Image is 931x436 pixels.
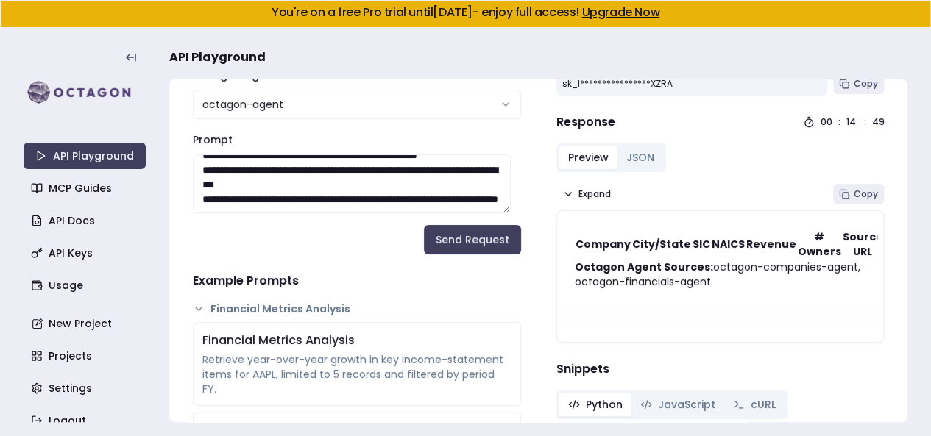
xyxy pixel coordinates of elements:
[872,116,884,128] div: 49
[833,184,884,204] button: Copy
[556,360,885,378] h4: Snippets
[581,4,659,21] a: Upgrade Now
[821,116,832,128] div: 00
[833,74,884,94] button: Copy
[842,229,884,260] th: Source URL
[864,116,866,128] div: :
[25,240,147,266] a: API Keys
[575,260,713,274] strong: Octagon Agent Sources:
[193,132,233,147] label: Prompt
[658,397,715,412] span: JavaScript
[25,310,147,337] a: New Project
[556,113,615,131] h4: Response
[202,352,511,396] div: Retrieve year-over-year growth in key income-statement items for AAPL, limited to 5 records and f...
[25,343,147,369] a: Projects
[202,332,511,349] div: Financial Metrics Analysis
[13,7,918,18] h5: You're on a free Pro trial until [DATE] - enjoy full access!
[711,229,746,260] th: NAICS
[692,229,711,260] th: SIC
[575,260,866,289] p: octagon-companies-agent, octagon-financials-agent
[617,146,663,169] button: JSON
[846,116,858,128] div: 14
[854,78,878,90] span: Copy
[838,116,840,128] div: :
[556,184,617,204] button: Expand
[559,146,617,169] button: Preview
[575,229,631,260] th: Company
[24,78,146,107] img: logo-rect-yK7x_WSZ.svg
[193,301,521,316] button: Financial Metrics Analysis
[24,143,146,169] a: API Playground
[25,272,147,299] a: Usage
[424,225,521,254] button: Send Request
[169,49,266,66] span: API Playground
[586,397,623,412] span: Python
[25,407,147,434] a: Logout
[25,375,147,401] a: Settings
[751,397,776,412] span: cURL
[25,207,147,234] a: API Docs
[746,229,797,260] th: Revenue
[193,272,521,290] h4: Example Prompts
[854,188,878,200] span: Copy
[25,175,147,201] a: MCP Guides
[797,229,842,260] th: # Owners
[631,229,692,260] th: City/State
[578,188,611,200] span: Expand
